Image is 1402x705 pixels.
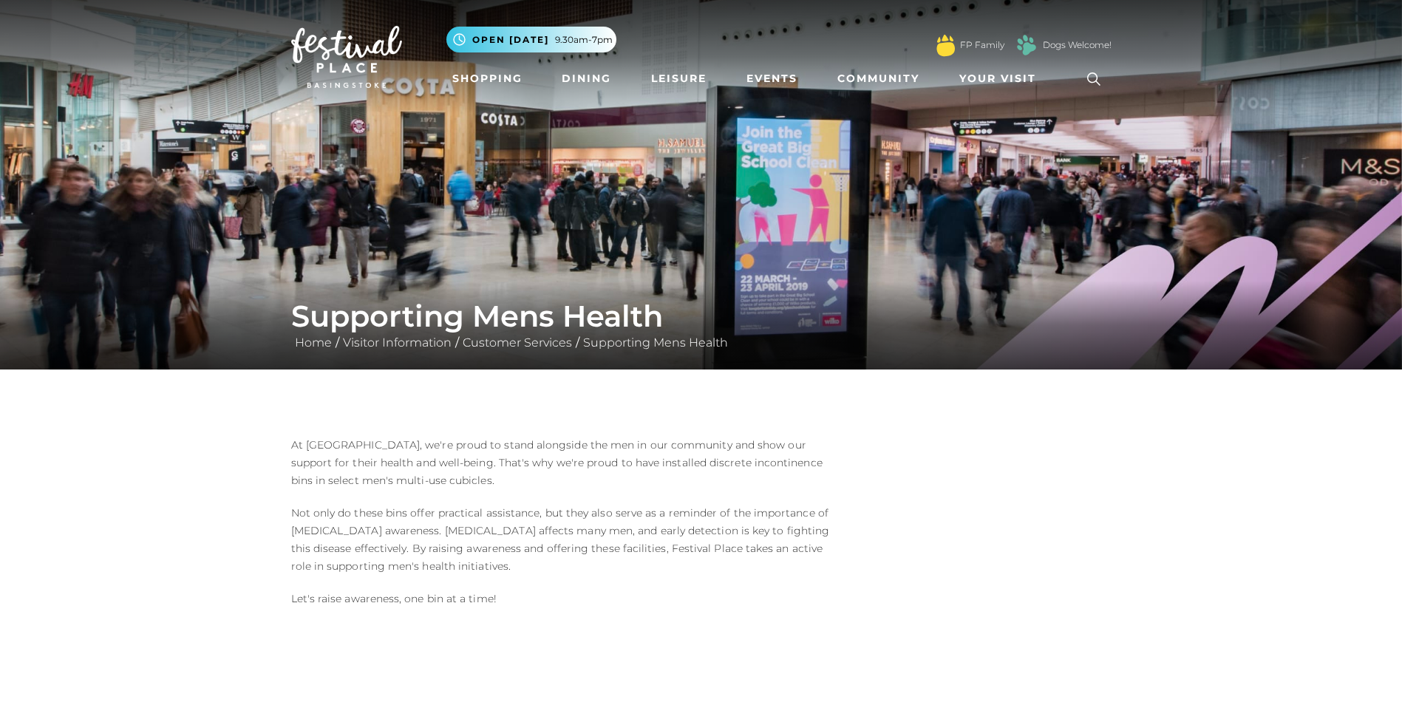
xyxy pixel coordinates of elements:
button: Open [DATE] 9.30am-7pm [446,27,616,52]
a: Events [741,65,803,92]
a: Dining [556,65,617,92]
p: At [GEOGRAPHIC_DATA], we're proud to stand alongside the men in our community and show our suppor... [291,436,831,489]
a: Visitor Information [339,336,455,350]
div: / / / [280,299,1123,352]
p: Not only do these bins offer practical assistance, but they also serve as a reminder of the impor... [291,504,831,575]
span: 9.30am-7pm [555,33,613,47]
a: Customer Services [459,336,576,350]
span: Your Visit [959,71,1036,86]
p: Let's raise awareness, one bin at a time! [291,590,831,607]
h1: Supporting Mens Health [291,299,1112,334]
a: Supporting Mens Health [579,336,732,350]
a: Your Visit [953,65,1049,92]
a: Leisure [645,65,712,92]
a: Home [291,336,336,350]
a: FP Family [960,38,1004,52]
a: Dogs Welcome! [1043,38,1112,52]
span: Open [DATE] [472,33,549,47]
a: Shopping [446,65,528,92]
a: Community [831,65,925,92]
img: Festival Place Logo [291,26,402,88]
